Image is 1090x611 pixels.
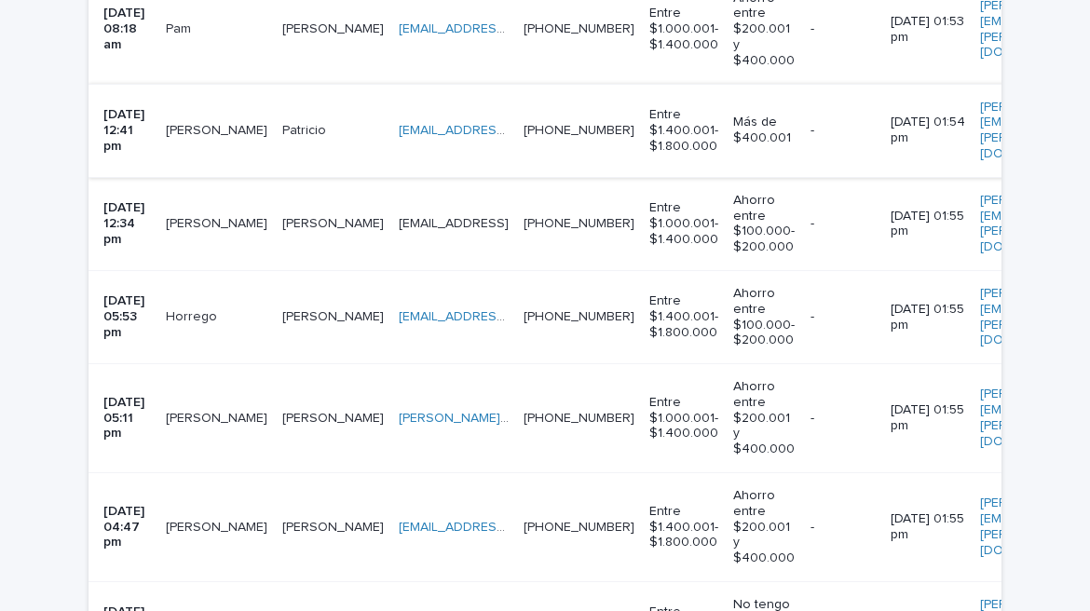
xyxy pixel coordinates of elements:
a: [EMAIL_ADDRESS][DOMAIN_NAME] [399,521,609,534]
a: [PHONE_NUMBER] [524,217,634,230]
p: Entre $1.000.001- $1.400.000 [649,395,718,441]
p: [DATE] 12:34 pm [103,200,151,247]
p: [DATE] 08:18 am [103,6,151,52]
a: [PHONE_NUMBER] [524,521,634,534]
p: - [811,216,876,232]
p: [DATE] 04:47 pm [103,504,151,550]
a: [PHONE_NUMBER] [524,124,634,137]
p: Entre $1.000.001- $1.400.000 [649,6,718,52]
p: Entre $1.000.001- $1.400.000 [649,200,718,247]
p: [DATE] 12:41 pm [103,107,151,154]
a: [EMAIL_ADDRESS][DOMAIN_NAME] [399,310,609,323]
p: [DATE] 01:54 pm [891,115,965,146]
a: [PHONE_NUMBER] [524,22,634,35]
p: [DATE] 05:11 pm [103,395,151,441]
p: [PERSON_NAME] [282,407,388,427]
p: Más de $400.001 [733,115,795,146]
p: Ahorro entre $200.001 y $400.000 [733,488,795,566]
p: [PERSON_NAME] [282,516,388,536]
p: [PERSON_NAME] [166,119,271,139]
a: [PHONE_NUMBER] [524,310,634,323]
a: [PERSON_NAME][EMAIL_ADDRESS][PERSON_NAME][DOMAIN_NAME] [980,286,1090,348]
p: Horrego [166,305,221,325]
p: [PERSON_NAME] [166,212,271,232]
p: - [811,411,876,427]
a: [PERSON_NAME][EMAIL_ADDRESS][PERSON_NAME][DOMAIN_NAME] [980,193,1090,255]
p: Patricio [282,119,330,139]
p: [PERSON_NAME] [282,305,388,325]
p: Entre $1.400.001- $1.800.000 [649,293,718,340]
p: [EMAIL_ADDRESS] [399,212,512,232]
a: [EMAIL_ADDRESS][DOMAIN_NAME] [399,22,609,35]
a: [PERSON_NAME][EMAIL_ADDRESS][PERSON_NAME][DOMAIN_NAME] [980,496,1090,558]
p: [DATE] 01:55 pm [891,302,965,333]
p: [DATE] 01:55 pm [891,209,965,240]
p: [PERSON_NAME] [166,407,271,427]
p: [PERSON_NAME] [282,18,388,37]
p: [DATE] 01:55 pm [891,511,965,543]
p: - [811,309,876,325]
a: [EMAIL_ADDRESS][DOMAIN_NAME] [399,124,609,137]
p: - [811,520,876,536]
p: Patricio Ignacio Arriagada [166,516,271,536]
p: Ahorro entre $200.001 y $400.000 [733,379,795,457]
p: [DATE] 01:53 pm [891,14,965,46]
p: - [811,21,876,37]
p: - [811,123,876,139]
p: Ahorro entre $100.000- $200.000 [733,286,795,348]
p: [PERSON_NAME] [282,212,388,232]
p: Ahorro entre $100.000- $200.000 [733,193,795,255]
p: Entre $1.400.001- $1.800.000 [649,504,718,550]
p: [DATE] 01:55 pm [891,402,965,434]
a: [PERSON_NAME][EMAIL_ADDRESS][PERSON_NAME][DOMAIN_NAME] [980,387,1090,449]
a: [PERSON_NAME][EMAIL_ADDRESS][PERSON_NAME][DOMAIN_NAME] [980,100,1090,162]
p: Pam [166,18,195,37]
p: [DATE] 05:53 pm [103,293,151,340]
p: Entre $1.400.001- $1.800.000 [649,107,718,154]
a: [PERSON_NAME][EMAIL_ADDRESS][DOMAIN_NAME] [399,412,711,425]
a: [PHONE_NUMBER] [524,412,634,425]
